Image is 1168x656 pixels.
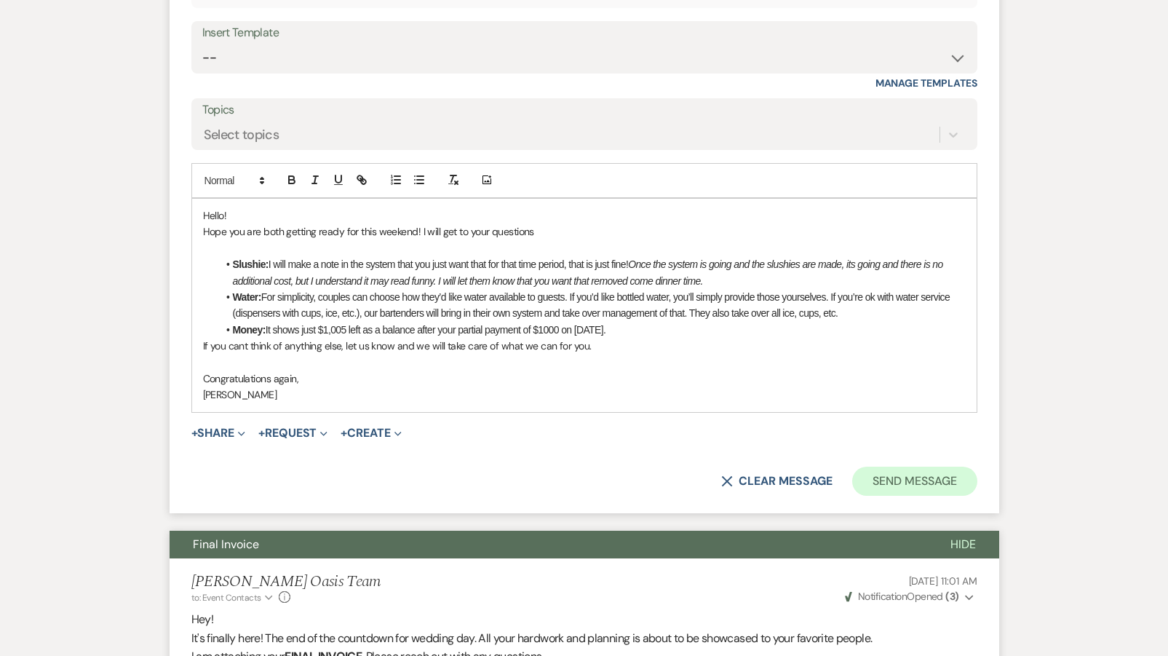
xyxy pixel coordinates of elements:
span: Notification [858,590,907,603]
button: Final Invoice [170,531,927,558]
em: Once the system is going and the slushies are made, its going and there is no additional cost, bu... [233,258,945,286]
h5: [PERSON_NAME] Oasis Team [191,573,381,591]
span: + [341,427,347,439]
span: Opened [845,590,959,603]
span: [DATE] 11:01 AM [909,574,977,588]
strong: Water: [233,291,261,303]
li: It shows just $1,005 left as a balance after your partial payment of $1000 on [DATE]. [218,322,966,338]
button: Request [258,427,327,439]
button: Send Message [852,467,977,496]
div: Select topics [204,125,279,144]
li: For simplicity, couples can choose how they’d like water available to guests. If you’d like bottl... [218,289,966,322]
span: Final Invoice [193,537,259,552]
label: Topics [202,100,966,121]
p: Hello! [203,208,966,224]
p: [PERSON_NAME] [203,387,966,403]
button: NotificationOpened (3) [843,589,977,604]
span: + [258,427,265,439]
span: Hide [950,537,976,552]
p: Congratulations again, [203,371,966,387]
button: to: Event Contacts [191,591,275,604]
p: It's finally here! The end of the countdown for wedding day. All your hardwork and planning is ab... [191,629,977,648]
button: Create [341,427,401,439]
p: If you cant think of anything else, let us know and we will take care of what we can for you. [203,338,966,354]
button: Hide [927,531,999,558]
p: Hope you are both getting ready for this weekend! I will get to your questions [203,224,966,240]
li: I will make a note in the system that you just want that for that time period, that is just fine! [218,256,966,289]
strong: Money: [233,324,266,336]
button: Clear message [721,475,832,487]
p: Hey! [191,610,977,629]
button: Share [191,427,246,439]
a: Manage Templates [875,76,977,90]
strong: ( 3 ) [945,590,958,603]
span: + [191,427,198,439]
div: Insert Template [202,23,966,44]
strong: Slushie: [233,258,269,270]
span: to: Event Contacts [191,592,261,604]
